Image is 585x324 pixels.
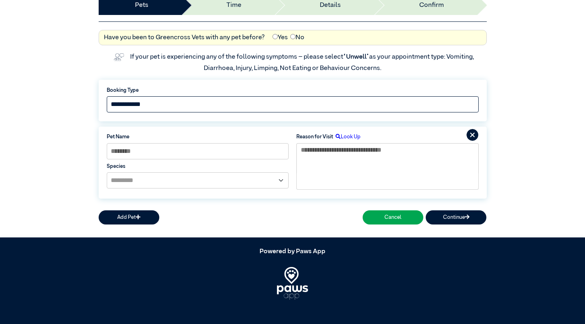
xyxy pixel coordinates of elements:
input: No [290,34,296,39]
label: No [290,33,304,42]
img: vet [111,51,127,64]
label: Reason for Visit [296,133,333,141]
button: Continue [426,210,486,224]
a: Pets [135,0,148,10]
label: Species [107,163,289,170]
label: Look Up [333,133,361,141]
label: Booking Type [107,87,479,94]
button: Add Pet [99,210,159,224]
label: Yes [272,33,288,42]
label: If your pet is experiencing any of the following symptoms – please select as your appointment typ... [130,54,475,72]
label: Pet Name [107,133,289,141]
img: PawsApp [277,267,308,299]
span: “Unwell” [343,54,369,60]
button: Cancel [363,210,423,224]
label: Have you been to Greencross Vets with any pet before? [104,33,265,42]
input: Yes [272,34,278,39]
h5: Powered by Paws App [99,248,487,255]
